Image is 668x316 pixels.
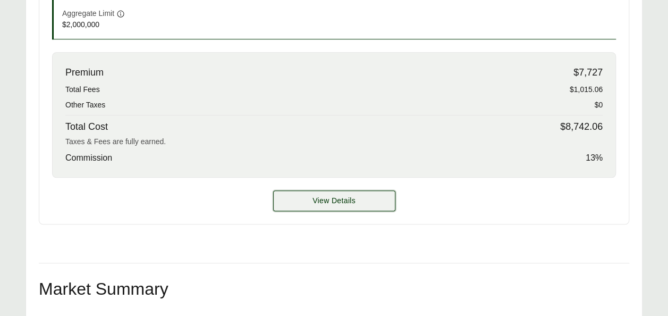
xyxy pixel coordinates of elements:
span: 13 % [586,152,603,164]
h2: Market Summary [39,280,629,297]
span: $1,015.06 [570,84,603,95]
span: $7,727 [573,65,603,80]
span: Total Cost [65,120,108,134]
div: Taxes & Fees are fully earned. [65,136,603,147]
span: Other Taxes [65,99,105,111]
span: Premium [65,65,104,80]
span: Commission [65,152,112,164]
span: Aggregate Limit [62,8,114,19]
button: View Details [273,190,395,211]
span: $0 [594,99,603,111]
span: $2,000,000 [62,19,244,30]
span: $8,742.06 [560,120,603,134]
span: Total Fees [65,84,100,95]
a: AllDigital details [273,190,395,211]
span: View Details [312,195,356,206]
